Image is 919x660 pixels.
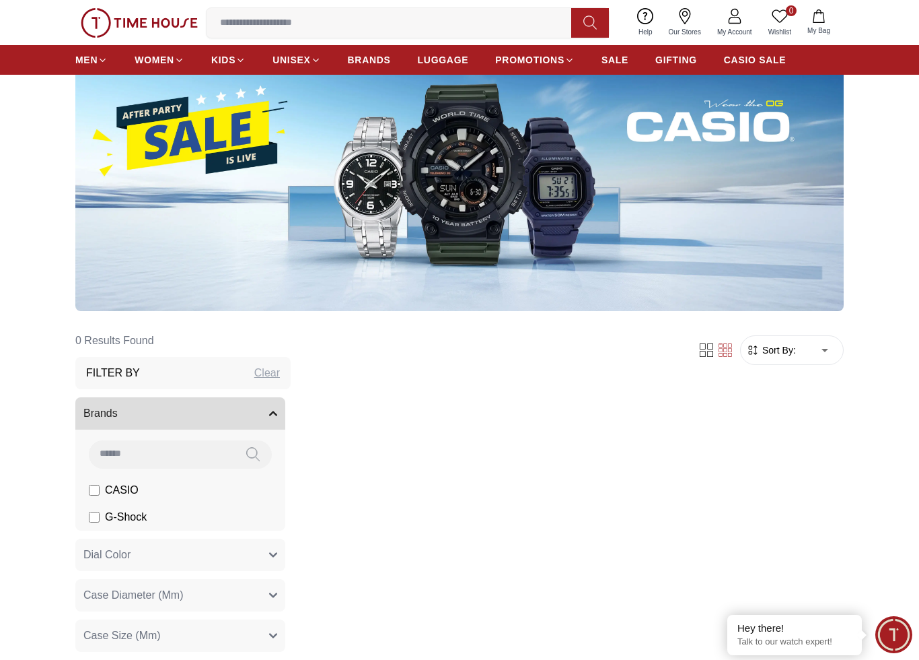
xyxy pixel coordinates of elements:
span: Sort By: [760,343,796,357]
span: CASIO SALE [724,53,786,67]
span: SALE [601,53,628,67]
div: Clear [254,365,280,381]
span: LUGGAGE [418,53,469,67]
button: Sort By: [746,343,796,357]
input: G-Shock [89,512,100,523]
a: KIDS [211,48,246,72]
span: UNISEX [272,53,310,67]
button: My Bag [799,7,838,38]
a: Help [630,5,661,40]
span: Dial Color [83,547,131,563]
input: CASIO [89,485,100,496]
span: 0 [786,5,797,16]
a: UNISEX [272,48,320,72]
button: Brands [75,397,285,430]
a: MEN [75,48,108,72]
span: Case Size (Mm) [83,628,161,644]
button: Dial Color [75,539,285,571]
a: WOMEN [135,48,184,72]
a: PROMOTIONS [495,48,575,72]
button: Case Diameter (Mm) [75,579,285,612]
a: Our Stores [661,5,709,40]
span: BRANDS [348,53,391,67]
a: BRANDS [348,48,391,72]
span: KIDS [211,53,235,67]
span: MEN [75,53,98,67]
span: My Bag [802,26,836,36]
span: Our Stores [663,27,706,37]
span: G-Shock [105,509,147,525]
span: Case Diameter (Mm) [83,587,183,603]
div: Chat Widget [875,616,912,653]
a: SALE [601,48,628,72]
p: Talk to our watch expert! [737,636,852,648]
span: Help [633,27,658,37]
h3: Filter By [86,365,140,381]
div: Hey there! [737,622,852,635]
span: CASIO [105,482,139,498]
a: CASIO SALE [724,48,786,72]
span: Brands [83,405,118,422]
button: Case Size (Mm) [75,620,285,652]
span: Wishlist [763,27,797,37]
a: 0Wishlist [760,5,799,40]
img: ... [75,42,844,311]
span: WOMEN [135,53,174,67]
h6: 0 Results Found [75,325,291,357]
a: LUGGAGE [418,48,469,72]
span: GIFTING [655,53,697,67]
img: ... [81,8,198,38]
span: My Account [712,27,758,37]
span: PROMOTIONS [495,53,564,67]
a: GIFTING [655,48,697,72]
